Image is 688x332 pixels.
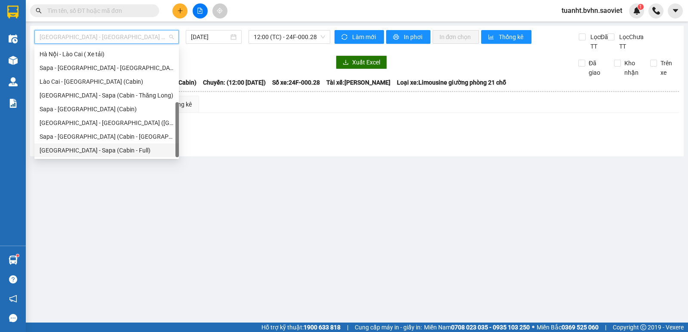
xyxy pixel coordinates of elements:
[40,132,174,141] div: Sapa - [GEOGRAPHIC_DATA] (Cabin - [GEOGRAPHIC_DATA])
[34,47,179,61] div: Hà Nội - Lào Cai ( Xe tải)
[9,314,17,322] span: message
[254,30,325,43] span: 12:00 (TC) - 24F-000.28
[9,256,18,265] img: warehouse-icon
[191,32,229,42] input: 14/09/2025
[34,102,179,116] div: Sapa - Hà Nội (Cabin)
[605,323,606,332] span: |
[488,34,495,41] span: bar-chart
[16,254,19,257] sup: 1
[9,295,17,303] span: notification
[197,8,203,14] span: file-add
[621,58,643,77] span: Kho nhận
[203,78,266,87] span: Chuyến: (12:00 [DATE])
[193,3,208,18] button: file-add
[668,3,683,18] button: caret-down
[433,30,479,44] button: In đơn chọn
[47,6,149,15] input: Tìm tên, số ĐT hoặc mã đơn
[562,324,599,331] strong: 0369 525 060
[355,323,422,332] span: Cung cấp máy in - giấy in:
[335,30,384,44] button: syncLàm mới
[532,326,534,329] span: ⚪️
[585,58,608,77] span: Đã giao
[587,32,609,51] span: Lọc Đã TT
[326,78,390,87] span: Tài xế: [PERSON_NAME]
[633,7,641,15] img: icon-new-feature
[9,56,18,65] img: warehouse-icon
[217,8,223,14] span: aim
[555,5,629,16] span: tuanht.bvhn.saoviet
[167,100,192,109] div: Thống kê
[40,77,174,86] div: Lào Cai - [GEOGRAPHIC_DATA] (Cabin)
[424,323,530,332] span: Miền Nam
[616,32,651,51] span: Lọc Chưa TT
[451,324,530,331] strong: 0708 023 035 - 0935 103 250
[481,30,531,44] button: bar-chartThống kê
[9,99,18,108] img: solution-icon
[177,8,183,14] span: plus
[34,75,179,88] div: Lào Cai - Hà Nội (Cabin)
[639,4,642,10] span: 1
[341,34,349,41] span: sync
[40,91,174,100] div: [GEOGRAPHIC_DATA] - Sapa (Cabin - Thăng Long)
[652,7,660,15] img: phone-icon
[34,116,179,130] div: Hà Nội - Lào Cai - Sapa (Giường)
[9,34,18,43] img: warehouse-icon
[261,323,341,332] span: Hỗ trợ kỹ thuật:
[386,30,430,44] button: printerIn phơi
[40,63,174,73] div: Sapa - [GEOGRAPHIC_DATA] - [GEOGRAPHIC_DATA] ([GEOGRAPHIC_DATA])
[393,34,400,41] span: printer
[352,32,377,42] span: Làm mới
[7,6,18,18] img: logo-vxr
[9,275,17,283] span: question-circle
[657,58,679,77] span: Trên xe
[272,78,320,87] span: Số xe: 24F-000.28
[640,324,646,330] span: copyright
[212,3,227,18] button: aim
[40,146,174,155] div: [GEOGRAPHIC_DATA] - Sapa (Cabin - Full)
[499,32,525,42] span: Thống kê
[40,49,174,59] div: Hà Nội - Lào Cai ( Xe tải)
[40,30,174,43] span: Hà Nội - Lào Cai (Cabin)
[40,118,174,128] div: [GEOGRAPHIC_DATA] - [GEOGRAPHIC_DATA] ([GEOGRAPHIC_DATA])
[34,143,179,157] div: Hà Nội - Sapa (Cabin - Full)
[34,88,179,102] div: Hà Nội - Sapa (Cabin - Thăng Long)
[40,104,174,114] div: Sapa - [GEOGRAPHIC_DATA] (Cabin)
[347,323,348,332] span: |
[34,130,179,143] div: Sapa - Hà Nội (Cabin - Thăng Long)
[638,4,644,10] sup: 1
[172,3,187,18] button: plus
[537,323,599,332] span: Miền Bắc
[9,77,18,86] img: warehouse-icon
[404,32,424,42] span: In phơi
[336,55,387,69] button: downloadXuất Excel
[36,8,42,14] span: search
[672,7,679,15] span: caret-down
[304,324,341,331] strong: 1900 633 818
[397,78,506,87] span: Loại xe: Limousine giường phòng 21 chỗ
[34,61,179,75] div: Sapa - Lào Cai - Hà Nội (Giường)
